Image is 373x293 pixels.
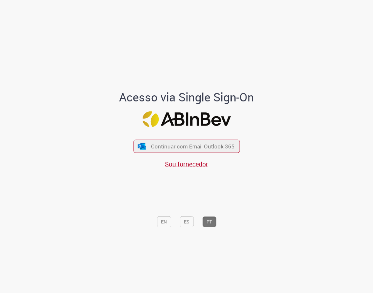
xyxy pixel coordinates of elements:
[133,140,240,153] button: ícone Azure/Microsoft 360 Continuar com Email Outlook 365
[113,91,260,104] h1: Acesso via Single Sign-On
[165,160,208,168] a: Sou fornecedor
[202,216,216,227] button: PT
[142,111,231,127] img: Logo ABInBev
[151,143,235,150] span: Continuar com Email Outlook 365
[137,143,146,149] img: ícone Azure/Microsoft 360
[157,216,171,227] button: EN
[180,216,194,227] button: ES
